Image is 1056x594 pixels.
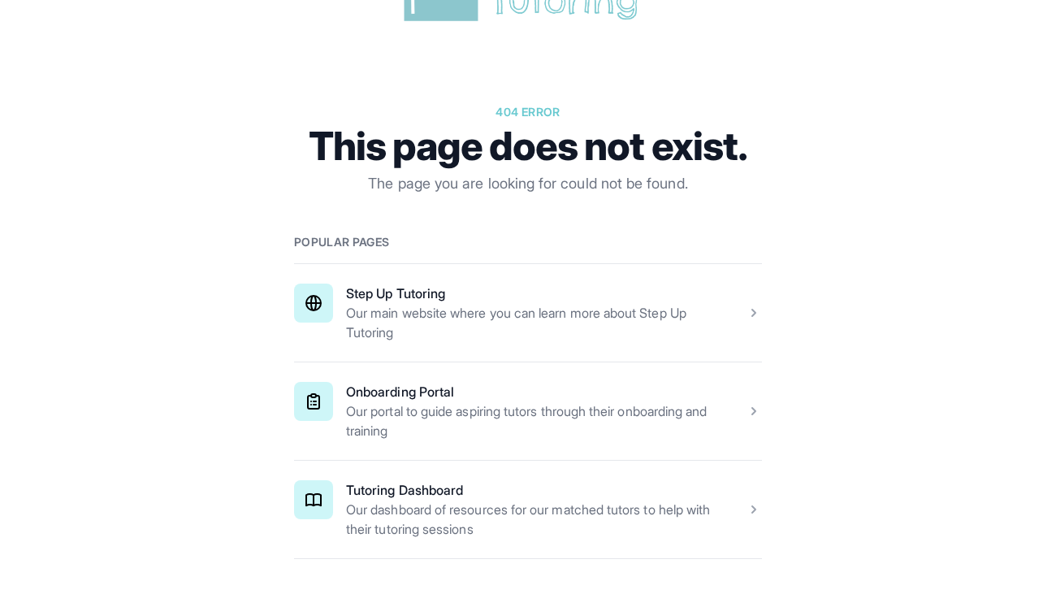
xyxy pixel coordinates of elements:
p: 404 error [294,104,762,120]
h1: This page does not exist. [294,127,762,166]
a: Tutoring Dashboard [346,482,463,498]
a: Onboarding Portal [346,384,454,400]
h2: Popular pages [294,234,762,250]
p: The page you are looking for could not be found. [294,172,762,195]
a: Step Up Tutoring [346,285,445,301]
